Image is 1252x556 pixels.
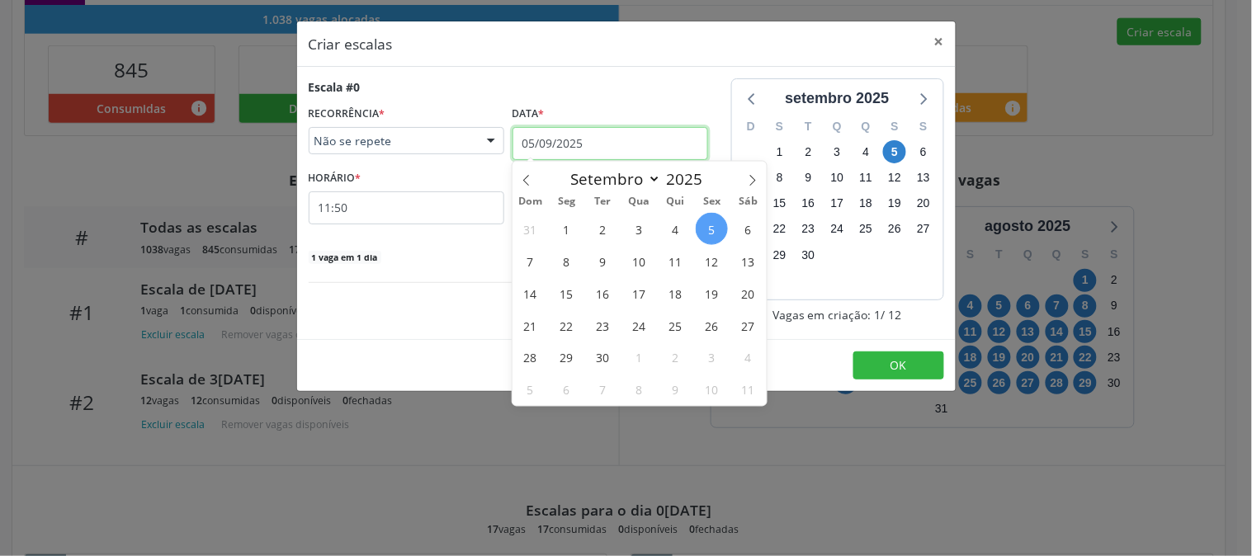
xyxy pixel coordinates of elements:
[623,277,655,309] span: Setembro 17, 2025
[623,309,655,342] span: Setembro 24, 2025
[659,309,692,342] span: Setembro 25, 2025
[732,342,764,374] span: Outubro 4, 2025
[732,277,764,309] span: Setembro 20, 2025
[658,196,694,207] span: Qui
[778,87,895,110] div: setembro 2025
[765,114,794,139] div: S
[825,218,848,241] span: quarta-feira, 24 de setembro de 2025
[883,167,906,190] span: sexta-feira, 12 de setembro de 2025
[623,245,655,277] span: Setembro 10, 2025
[912,140,935,163] span: sábado, 6 de setembro de 2025
[732,309,764,342] span: Setembro 27, 2025
[768,218,791,241] span: segunda-feira, 22 de setembro de 2025
[514,309,546,342] span: Setembro 21, 2025
[794,114,823,139] div: T
[587,374,619,406] span: Outubro 7, 2025
[883,192,906,215] span: sexta-feira, 19 de setembro de 2025
[891,357,907,373] span: OK
[659,213,692,245] span: Setembro 4, 2025
[825,167,848,190] span: quarta-feira, 10 de setembro de 2025
[797,243,820,266] span: terça-feira, 30 de setembro de 2025
[621,196,658,207] span: Qua
[883,218,906,241] span: sexta-feira, 26 de setembro de 2025
[696,309,728,342] span: Setembro 26, 2025
[623,213,655,245] span: Setembro 3, 2025
[732,245,764,277] span: Setembro 13, 2025
[587,342,619,374] span: Setembro 30, 2025
[731,306,944,323] div: Vagas em criação: 1
[909,114,938,139] div: S
[912,218,935,241] span: sábado, 27 de setembro de 2025
[587,309,619,342] span: Setembro 23, 2025
[732,213,764,245] span: Setembro 6, 2025
[797,167,820,190] span: terça-feira, 9 de setembro de 2025
[550,309,583,342] span: Setembro 22, 2025
[309,33,393,54] h5: Criar escalas
[694,196,730,207] span: Sex
[514,245,546,277] span: Setembro 7, 2025
[768,243,791,266] span: segunda-feira, 29 de setembro de 2025
[737,114,766,139] div: D
[623,342,655,374] span: Outubro 1, 2025
[853,351,944,379] button: OK
[314,133,470,149] span: Não se repete
[309,101,385,127] label: RECORRÊNCIA
[659,245,692,277] span: Setembro 11, 2025
[659,277,692,309] span: Setembro 18, 2025
[696,374,728,406] span: Outubro 10, 2025
[825,192,848,215] span: quarta-feira, 17 de setembro de 2025
[514,213,546,245] span: Agosto 31, 2025
[550,213,583,245] span: Setembro 1, 2025
[623,374,655,406] span: Outubro 8, 2025
[309,78,361,96] div: Escala #0
[823,114,852,139] div: Q
[550,245,583,277] span: Setembro 8, 2025
[768,192,791,215] span: segunda-feira, 15 de setembro de 2025
[587,277,619,309] span: Setembro 16, 2025
[513,101,545,127] label: Data
[587,245,619,277] span: Setembro 9, 2025
[912,192,935,215] span: sábado, 20 de setembro de 2025
[768,140,791,163] span: segunda-feira, 1 de setembro de 2025
[825,140,848,163] span: quarta-feira, 3 de setembro de 2025
[309,166,361,191] label: HORÁRIO
[514,342,546,374] span: Setembro 28, 2025
[550,374,583,406] span: Outubro 6, 2025
[563,167,662,191] select: Month
[661,168,716,190] input: Year
[768,167,791,190] span: segunda-feira, 8 de setembro de 2025
[881,306,902,323] span: / 12
[513,127,708,160] input: Selecione uma data
[696,245,728,277] span: Setembro 12, 2025
[659,342,692,374] span: Outubro 2, 2025
[797,218,820,241] span: terça-feira, 23 de setembro de 2025
[854,167,877,190] span: quinta-feira, 11 de setembro de 2025
[923,21,956,62] button: Close
[549,196,585,207] span: Seg
[881,114,909,139] div: S
[550,277,583,309] span: Setembro 15, 2025
[854,218,877,241] span: quinta-feira, 25 de setembro de 2025
[309,191,504,224] input: 00:00
[696,277,728,309] span: Setembro 19, 2025
[852,114,881,139] div: Q
[696,342,728,374] span: Outubro 3, 2025
[587,213,619,245] span: Setembro 2, 2025
[854,192,877,215] span: quinta-feira, 18 de setembro de 2025
[696,213,728,245] span: Setembro 5, 2025
[550,342,583,374] span: Setembro 29, 2025
[854,140,877,163] span: quinta-feira, 4 de setembro de 2025
[797,192,820,215] span: terça-feira, 16 de setembro de 2025
[659,374,692,406] span: Outubro 9, 2025
[514,277,546,309] span: Setembro 14, 2025
[912,167,935,190] span: sábado, 13 de setembro de 2025
[883,140,906,163] span: sexta-feira, 5 de setembro de 2025
[514,374,546,406] span: Outubro 5, 2025
[309,251,381,264] span: 1 vaga em 1 dia
[513,196,549,207] span: Dom
[732,374,764,406] span: Outubro 11, 2025
[730,196,767,207] span: Sáb
[797,140,820,163] span: terça-feira, 2 de setembro de 2025
[585,196,621,207] span: Ter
